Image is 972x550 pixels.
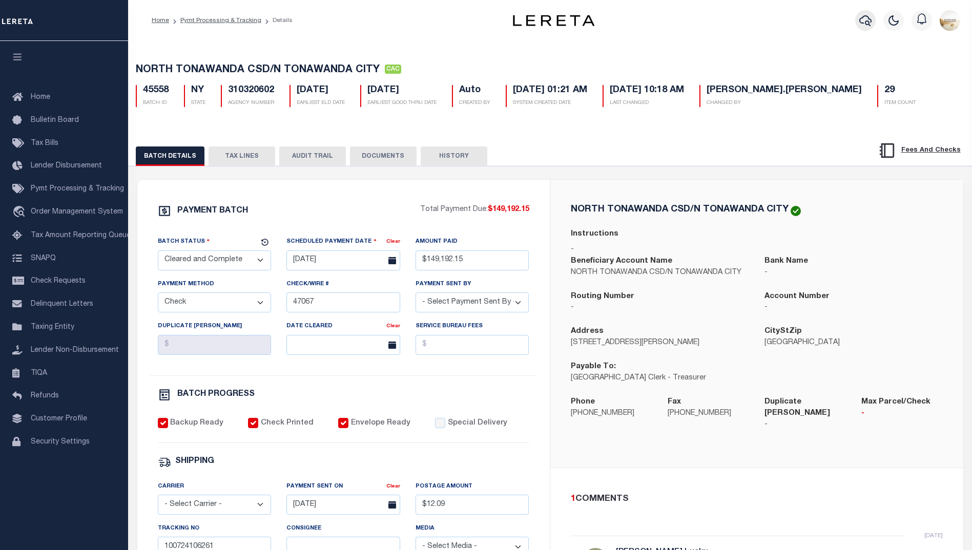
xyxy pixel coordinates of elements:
[571,256,672,267] label: Beneficiary Account Name
[12,206,29,219] i: travel_explore
[191,85,205,96] h5: NY
[177,207,248,215] h6: PAYMENT BATCH
[861,408,943,419] p: -
[367,85,437,96] h5: [DATE]
[286,280,329,289] label: Check/Wire #
[571,302,749,313] p: -
[571,373,749,384] p: [GEOGRAPHIC_DATA] Clerk - Treasurer
[571,291,634,303] label: Routing Number
[571,267,749,279] p: NORTH TONAWANDA CSD/N TONAWANDA CITY
[286,322,333,331] label: Date Cleared
[297,85,345,96] h5: [DATE]
[764,396,846,419] label: Duplicate [PERSON_NAME]
[31,369,47,376] span: TIQA
[158,322,242,331] label: Duplicate [PERSON_NAME]
[764,419,846,431] p: -
[31,301,93,308] span: Delinquent Letters
[180,17,261,24] a: Pymt Processing & Tracking
[707,85,862,96] h5: [PERSON_NAME].[PERSON_NAME]
[416,524,435,533] label: Media
[861,396,930,408] label: Max Parcel/Check
[31,208,123,216] span: Order Management System
[416,335,529,355] input: $
[286,524,321,533] label: Consignee
[209,146,275,166] button: TAX LINES
[668,408,749,419] p: [PHONE_NUMBER]
[459,99,490,107] p: CREATED BY
[571,408,652,419] p: [PHONE_NUMBER]
[764,302,943,313] p: -
[350,146,417,166] button: DOCUMENTS
[31,255,56,262] span: SNAPQ
[386,239,400,244] a: Clear
[31,438,90,446] span: Security Settings
[571,493,939,506] div: COMMENTS
[31,162,102,170] span: Lender Disbursement
[571,244,943,256] p: -
[31,415,87,422] span: Customer Profile
[416,238,458,246] label: Amount Paid
[571,326,604,337] label: Address
[764,256,808,267] label: Bank Name
[177,390,255,398] h6: BATCH PROGRESS
[31,347,119,354] span: Lender Non-Disbursement
[136,65,380,75] span: NORTH TONAWANDA CSD/N TONAWANDA CITY
[175,457,214,466] h6: SHIPPING
[924,531,943,540] p: [DATE]
[31,392,59,399] span: Refunds
[884,85,916,96] h5: 29
[764,267,943,279] p: -
[459,85,490,96] h5: Auto
[158,280,214,289] label: Payment Method
[764,326,802,337] label: CityStZip
[421,146,487,166] button: HISTORY
[386,324,400,329] a: Clear
[158,524,199,533] label: Tracking No
[416,482,472,491] label: Postage Amount
[297,99,345,107] p: EARLIEST ELD DATE
[513,85,587,96] h5: [DATE] 01:21 AM
[571,361,616,373] label: Payable To:
[228,99,274,107] p: AGENCY NUMBER
[31,232,131,239] span: Tax Amount Reporting Queue
[420,204,529,216] p: Total Payment Due:
[385,65,401,74] span: CAC
[158,237,210,246] label: Batch Status
[136,146,204,166] button: BATCH DETAILS
[571,495,575,503] span: 1
[191,99,205,107] p: STATE
[31,185,124,193] span: Pymt Processing & Tracking
[874,140,965,161] button: Fees And Checks
[228,85,274,96] h5: 310320602
[610,99,684,107] p: LAST CHANGED
[351,418,410,429] label: Envelope Ready
[31,117,79,124] span: Bulletin Board
[143,99,169,107] p: BATCH ID
[791,206,801,216] img: check-icon-green.svg
[416,250,529,270] input: $
[513,15,595,26] img: logo-dark.svg
[764,291,830,303] label: Account Number
[286,237,377,246] label: Scheduled Payment Date
[367,99,437,107] p: EARLIEST GOOD THRU DATE
[143,85,169,96] h5: 45558
[158,482,184,491] label: Carrier
[279,146,346,166] button: AUDIT TRAIL
[884,99,916,107] p: ITEM COUNT
[31,140,58,147] span: Tax Bills
[571,337,749,349] p: [STREET_ADDRESS][PERSON_NAME]
[764,337,943,349] p: [GEOGRAPHIC_DATA]
[416,322,483,331] label: Service Bureau Fees
[386,484,400,489] a: Clear
[31,278,86,285] span: Check Requests
[707,99,862,107] p: CHANGED BY
[31,94,50,101] span: Home
[610,85,684,96] h5: [DATE] 10:18 AM
[170,418,223,429] label: Backup Ready
[261,418,314,429] label: Check Printed
[416,280,471,289] label: Payment Sent By
[571,228,618,240] label: Instructions
[152,17,169,24] a: Home
[385,66,401,76] a: CAC
[416,495,529,515] input: $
